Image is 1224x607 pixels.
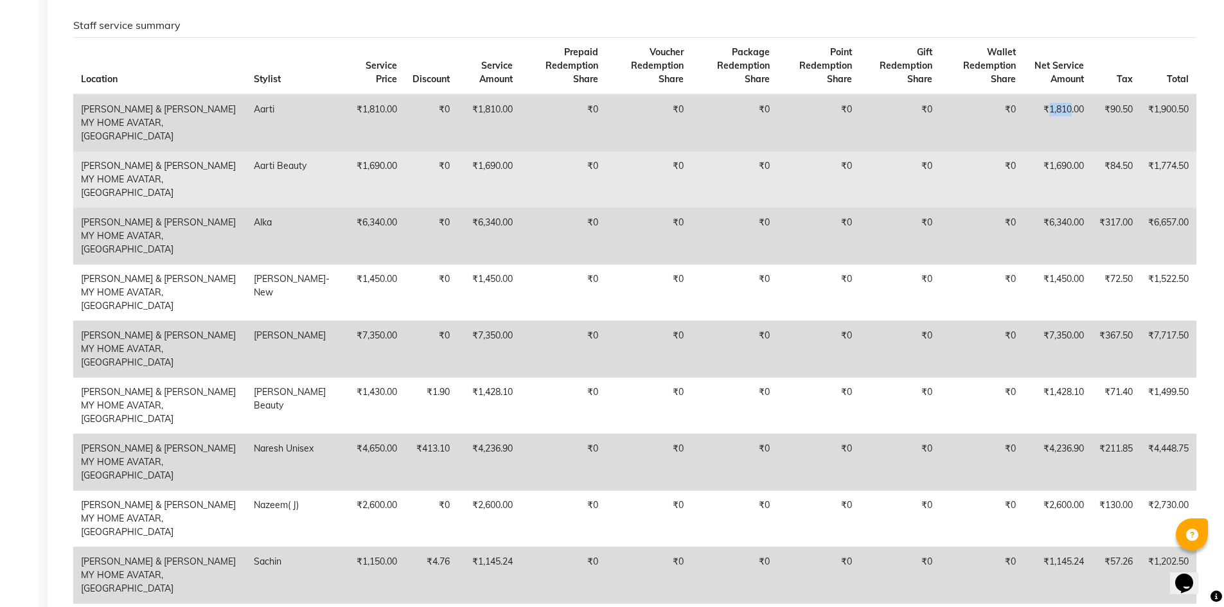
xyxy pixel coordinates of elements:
td: ₹211.85 [1092,434,1140,490]
td: ₹90.50 [1092,94,1140,152]
span: Point Redemption Share [799,46,852,85]
td: ₹0 [606,151,691,207]
td: ₹1,428.10 [457,377,520,434]
span: Total [1167,73,1189,85]
td: ₹1,499.50 [1140,377,1196,434]
span: Service Amount [479,60,513,85]
span: Tax [1117,73,1133,85]
td: ₹0 [691,264,777,321]
td: ₹413.10 [405,434,457,490]
td: ₹2,600.00 [1024,490,1092,547]
td: ₹6,340.00 [457,207,520,264]
span: Stylist [254,73,281,85]
td: ₹1,810.00 [1024,94,1092,152]
td: ₹4,236.90 [457,434,520,490]
td: ₹1,690.00 [1024,151,1092,207]
td: ₹0 [777,434,860,490]
td: ₹1,450.00 [457,264,520,321]
td: Naresh Unisex [246,434,345,490]
td: ₹1,450.00 [345,264,405,321]
td: ₹0 [691,547,777,603]
td: ₹7,350.00 [1024,321,1092,377]
td: ₹1,202.50 [1140,547,1196,603]
td: ₹0 [777,94,860,152]
td: ₹0 [606,264,691,321]
td: ₹1,430.00 [345,377,405,434]
td: ₹0 [405,321,457,377]
td: ₹0 [940,490,1024,547]
td: [PERSON_NAME]-New [246,264,345,321]
td: [PERSON_NAME] Beauty [246,377,345,434]
td: Aarti Beauty [246,151,345,207]
td: ₹0 [777,151,860,207]
td: ₹6,657.00 [1140,207,1196,264]
td: ₹0 [405,490,457,547]
td: [PERSON_NAME] & [PERSON_NAME] MY HOME AVATAR, [GEOGRAPHIC_DATA] [73,207,246,264]
td: ₹0 [691,207,777,264]
td: [PERSON_NAME] [246,321,345,377]
td: ₹4.76 [405,547,457,603]
td: ₹0 [405,207,457,264]
td: ₹0 [860,490,940,547]
td: ₹367.50 [1092,321,1140,377]
td: ₹0 [940,547,1024,603]
td: Alka [246,207,345,264]
td: ₹1,428.10 [1024,377,1092,434]
td: ₹1,690.00 [345,151,405,207]
td: ₹0 [691,377,777,434]
td: ₹0 [777,207,860,264]
td: ₹0 [691,490,777,547]
td: ₹0 [860,377,940,434]
td: ₹0 [691,94,777,152]
td: Aarti [246,94,345,152]
iframe: chat widget [1170,556,1211,594]
td: ₹2,730.00 [1140,490,1196,547]
td: ₹71.40 [1092,377,1140,434]
td: ₹0 [606,490,691,547]
td: ₹0 [520,151,606,207]
td: ₹2,600.00 [457,490,520,547]
td: ₹0 [940,321,1024,377]
span: Service Price [366,60,397,85]
td: ₹0 [691,321,777,377]
td: ₹7,350.00 [457,321,520,377]
td: [PERSON_NAME] & [PERSON_NAME] MY HOME AVATAR, [GEOGRAPHIC_DATA] [73,377,246,434]
td: ₹7,717.50 [1140,321,1196,377]
td: Nazeem( J) [246,490,345,547]
td: ₹0 [860,151,940,207]
td: ₹0 [940,94,1024,152]
td: ₹0 [940,434,1024,490]
td: ₹57.26 [1092,547,1140,603]
span: Location [81,73,118,85]
td: ₹0 [520,207,606,264]
td: ₹0 [940,151,1024,207]
td: ₹1,810.00 [457,94,520,152]
td: [PERSON_NAME] & [PERSON_NAME] MY HOME AVATAR, [GEOGRAPHIC_DATA] [73,321,246,377]
td: ₹1,690.00 [457,151,520,207]
td: ₹1,522.50 [1140,264,1196,321]
td: [PERSON_NAME] & [PERSON_NAME] MY HOME AVATAR, [GEOGRAPHIC_DATA] [73,151,246,207]
td: ₹0 [777,321,860,377]
td: ₹0 [940,377,1024,434]
td: ₹0 [860,207,940,264]
td: ₹130.00 [1092,490,1140,547]
td: ₹6,340.00 [345,207,405,264]
td: ₹1,145.24 [1024,547,1092,603]
td: ₹7,350.00 [345,321,405,377]
td: ₹0 [520,434,606,490]
span: Package Redemption Share [717,46,770,85]
td: ₹6,340.00 [1024,207,1092,264]
td: ₹0 [520,94,606,152]
td: ₹1,145.24 [457,547,520,603]
td: ₹0 [860,264,940,321]
td: ₹0 [691,151,777,207]
td: ₹0 [520,321,606,377]
td: ₹0 [405,264,457,321]
td: ₹0 [520,377,606,434]
td: ₹0 [860,94,940,152]
td: ₹4,236.90 [1024,434,1092,490]
h6: Staff service summary [73,19,1196,31]
td: ₹0 [606,377,691,434]
td: ₹1,150.00 [345,547,405,603]
td: ₹0 [606,94,691,152]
